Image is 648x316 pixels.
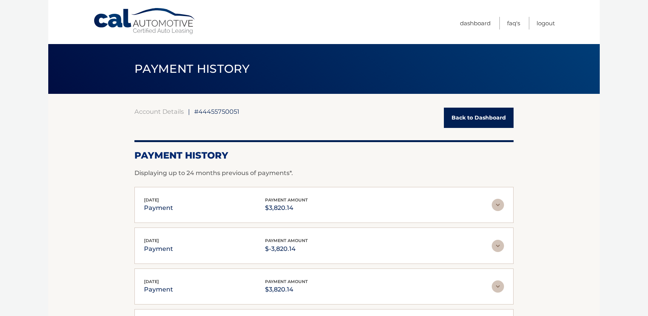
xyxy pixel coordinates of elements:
a: Account Details [134,108,184,115]
p: payment [144,244,173,254]
a: Back to Dashboard [444,108,514,128]
p: payment [144,284,173,295]
p: $-3,820.14 [265,244,308,254]
span: [DATE] [144,279,159,284]
p: payment [144,203,173,213]
span: payment amount [265,279,308,284]
span: [DATE] [144,197,159,203]
img: accordion-rest.svg [492,199,504,211]
img: accordion-rest.svg [492,280,504,293]
a: Cal Automotive [93,8,196,35]
span: [DATE] [144,238,159,243]
a: FAQ's [507,17,520,29]
span: #44455750051 [194,108,239,115]
span: | [188,108,190,115]
h2: Payment History [134,150,514,161]
span: PAYMENT HISTORY [134,62,250,76]
p: $3,820.14 [265,284,308,295]
p: $3,820.14 [265,203,308,213]
span: payment amount [265,238,308,243]
p: Displaying up to 24 months previous of payments*. [134,169,514,178]
a: Logout [537,17,555,29]
img: accordion-rest.svg [492,240,504,252]
a: Dashboard [460,17,491,29]
span: payment amount [265,197,308,203]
